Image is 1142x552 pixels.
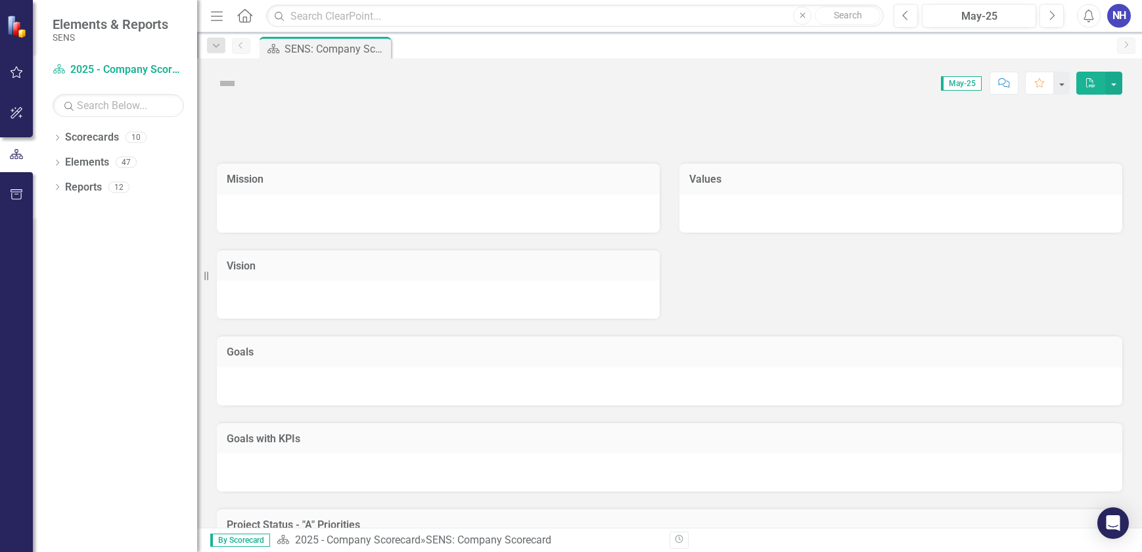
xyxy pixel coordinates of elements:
[426,534,551,546] div: SENS: Company Scorecard
[108,181,129,193] div: 12
[53,94,184,117] input: Search Below...
[227,173,650,185] h3: Mission
[815,7,880,25] button: Search
[210,534,270,547] span: By Scorecard
[53,32,168,43] small: SENS
[53,62,184,78] a: 2025 - Company Scorecard
[227,260,650,272] h3: Vision
[689,173,1112,185] h3: Values
[65,180,102,195] a: Reports
[834,10,862,20] span: Search
[1107,4,1131,28] button: NH
[217,73,238,94] img: Not Defined
[266,5,884,28] input: Search ClearPoint...
[277,533,660,548] div: »
[53,16,168,32] span: Elements & Reports
[295,534,421,546] a: 2025 - Company Scorecard
[65,155,109,170] a: Elements
[227,519,1112,531] h3: Project Status - "A" Priorities
[285,41,388,57] div: SENS: Company Scorecard
[227,346,1112,358] h3: Goals
[126,132,147,143] div: 10
[227,433,1112,445] h3: Goals with KPIs
[926,9,1032,24] div: May-25
[922,4,1036,28] button: May-25
[941,76,982,91] span: May-25
[1097,507,1129,539] div: Open Intercom Messenger
[5,14,30,39] img: ClearPoint Strategy
[65,130,119,145] a: Scorecards
[116,157,137,168] div: 47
